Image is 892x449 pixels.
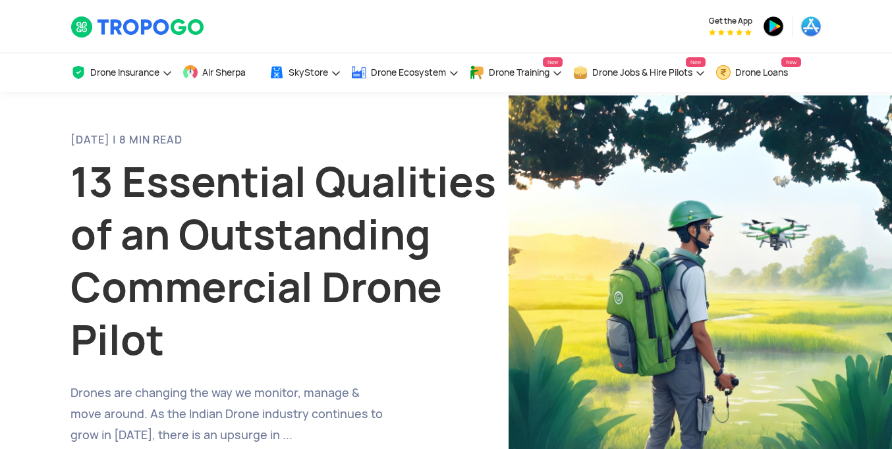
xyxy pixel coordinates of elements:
span: New [781,57,801,67]
span: New [543,57,563,67]
span: Air Sherpa [202,67,246,78]
img: ic_appstore.png [800,16,822,37]
img: TropoGo Logo [70,16,206,38]
span: Get the App [709,16,752,26]
span: Drone Loans [735,67,788,78]
a: Drone Ecosystem [351,53,459,92]
h1: 13 Essential Qualities of an Outstanding Commercial Drone Pilot [70,156,501,367]
span: Drone Training [489,67,549,78]
a: Drone LoansNew [715,53,801,92]
span: New [686,57,706,67]
img: ic_playstore.png [763,16,784,37]
span: SkyStore [289,67,328,78]
a: Drone Insurance [70,53,173,92]
span: Drone Ecosystem [371,67,446,78]
span: Drone Insurance [90,67,159,78]
img: App Raking [709,29,752,36]
span: [DATE] | 8 min read [70,135,501,145]
a: Drone Jobs & Hire PilotsNew [572,53,706,92]
a: Drone TrainingNew [469,53,563,92]
span: Drone Jobs & Hire Pilots [592,67,692,78]
a: SkyStore [269,53,341,92]
a: Air Sherpa [182,53,259,92]
p: Drones are changing the way we monitor, manage & move around. As the Indian Drone industry contin... [70,383,393,446]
